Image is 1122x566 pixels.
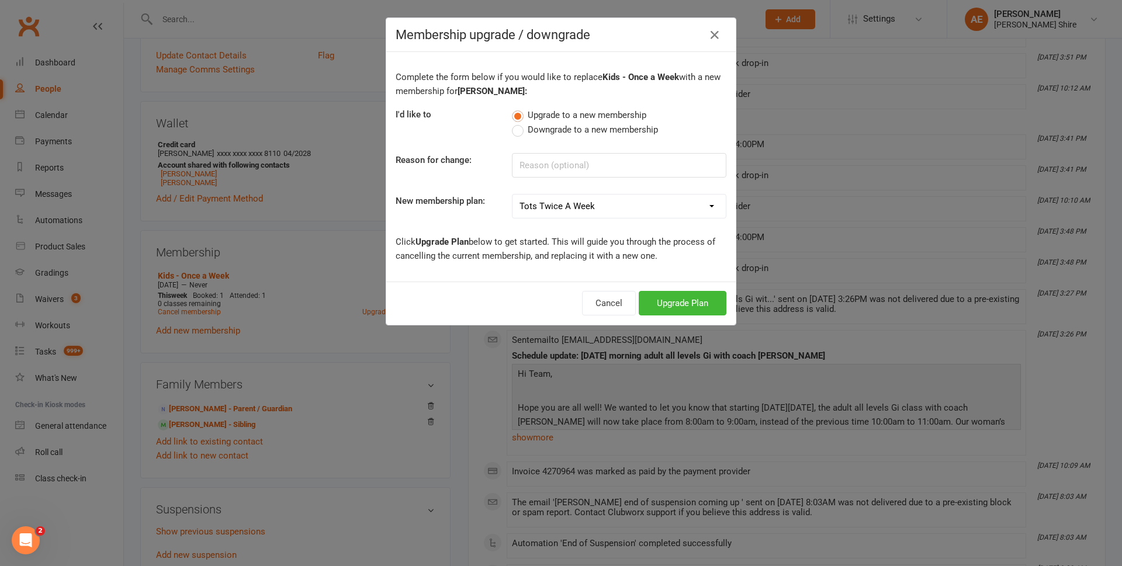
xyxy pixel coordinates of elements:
[36,526,45,536] span: 2
[639,291,726,315] button: Upgrade Plan
[528,123,658,135] span: Downgrade to a new membership
[705,26,724,44] button: Close
[415,237,469,247] b: Upgrade Plan
[396,194,485,208] label: New membership plan:
[602,72,679,82] b: Kids - Once a Week
[512,153,726,178] input: Reason (optional)
[528,108,646,120] span: Upgrade to a new membership
[12,526,40,554] iframe: Intercom live chat
[396,153,472,167] label: Reason for change:
[396,235,726,263] p: Click below to get started. This will guide you through the process of cancelling the current mem...
[396,70,726,98] p: Complete the form below if you would like to replace with a new membership for
[396,27,726,42] h4: Membership upgrade / downgrade
[396,107,431,121] label: I'd like to
[582,291,636,315] button: Cancel
[458,86,527,96] b: [PERSON_NAME]:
